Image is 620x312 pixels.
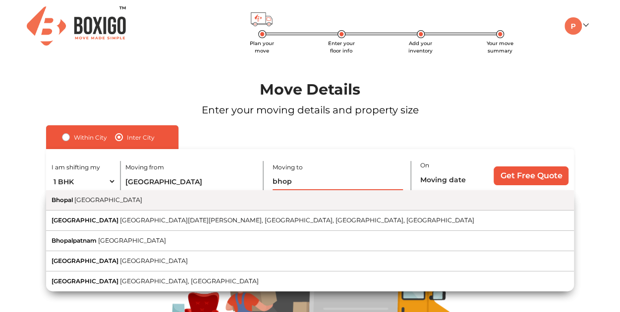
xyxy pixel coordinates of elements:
input: Select City [273,173,403,190]
span: [GEOGRAPHIC_DATA] [52,216,118,224]
label: Inter City [127,131,155,143]
input: Get Free Quote [494,166,568,185]
label: Is flexible? [432,188,462,199]
span: Add your inventory [408,40,433,54]
span: Bhopalpatnam [52,237,97,244]
label: Moving from [125,163,164,172]
button: [GEOGRAPHIC_DATA][GEOGRAPHIC_DATA][DATE][PERSON_NAME], [GEOGRAPHIC_DATA], [GEOGRAPHIC_DATA], [GEO... [46,210,574,231]
span: Bhopal [52,196,73,204]
span: [GEOGRAPHIC_DATA] [74,196,142,204]
h1: Move Details [25,81,595,99]
button: [GEOGRAPHIC_DATA][GEOGRAPHIC_DATA], [GEOGRAPHIC_DATA] [46,271,574,291]
span: Plan your move [250,40,274,54]
span: Your move summary [487,40,513,54]
label: On [420,161,429,170]
label: I am shifting my [52,163,100,172]
button: Bhopalpatnam[GEOGRAPHIC_DATA] [46,231,574,251]
p: Enter your moving details and property size [25,103,595,117]
input: Select City [125,173,255,190]
img: Boxigo [27,6,126,46]
span: [GEOGRAPHIC_DATA] [52,277,118,285]
button: [GEOGRAPHIC_DATA][GEOGRAPHIC_DATA] [46,251,574,271]
button: Bhopal[GEOGRAPHIC_DATA] [46,190,574,210]
span: [GEOGRAPHIC_DATA] [120,257,188,264]
span: [GEOGRAPHIC_DATA][DATE][PERSON_NAME], [GEOGRAPHIC_DATA], [GEOGRAPHIC_DATA], [GEOGRAPHIC_DATA] [120,216,474,224]
span: Enter your floor info [328,40,355,54]
input: Moving date [420,171,486,188]
span: [GEOGRAPHIC_DATA], [GEOGRAPHIC_DATA] [120,277,259,285]
label: Within City [74,131,107,143]
label: Moving to [273,163,303,172]
span: [GEOGRAPHIC_DATA] [98,237,166,244]
span: [GEOGRAPHIC_DATA] [52,257,118,264]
